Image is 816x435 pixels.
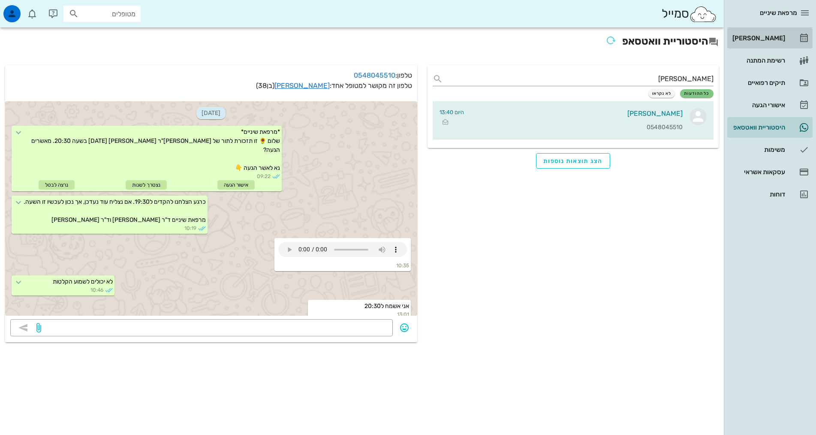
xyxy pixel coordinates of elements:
span: (בן ) [256,82,274,90]
div: סמייל [662,5,717,23]
a: תגהיסטוריית וואטסאפ [727,117,813,138]
div: 0548045510 [471,124,683,131]
span: לא יכולים לשמוע הקלטות [53,278,113,285]
span: [DATE] [196,107,226,119]
span: כרגע הצלחנו להקדים ל19:30. אם נצליח עוד נעדכן, אך נכון לעכשיו זו השעה. מרפאת שיניים ד"ר [PERSON_N... [24,198,206,224]
img: SmileCloud logo [689,6,717,23]
div: דוחות [731,191,785,198]
div: [PERSON_NAME] [731,35,785,42]
input: אפשר להקליד שם או טלפון... [457,72,714,86]
a: עסקאות אשראי [727,162,813,182]
small: 10:35 [276,262,409,269]
a: [PERSON_NAME] [274,82,330,90]
div: נצטרך לשנות [126,180,167,190]
div: נרצה לבטל [39,180,75,190]
div: עסקאות אשראי [731,169,785,175]
button: הצג תוצאות נוספות [536,153,610,169]
div: רשימת המתנה [731,57,785,64]
a: 0548045510 [354,71,395,79]
button: כל ההודעות [680,89,714,98]
a: תיקים רפואיים [727,72,813,93]
span: 10:19 [184,224,196,232]
a: משימות [727,139,813,160]
span: 38 [258,82,267,90]
small: היום 13:40 [440,108,464,116]
a: [PERSON_NAME] [727,28,813,48]
span: אני אשמח ל20:30 [364,302,409,310]
span: לא נקראו [652,91,671,96]
a: אישורי הגעה [727,95,813,115]
a: רשימת המתנה [727,50,813,71]
button: לא נקראו [648,89,675,98]
div: אישור הגעה [217,180,255,190]
small: 13:01 [310,311,409,318]
span: כל ההודעות [684,91,710,96]
div: [PERSON_NAME] [471,109,683,118]
h2: היסטוריית וואטסאפ [5,33,719,51]
p: טלפון זה מקושר למטופל אחד: [10,81,412,91]
a: דוחות [727,184,813,205]
span: מרפאת שיניים [760,9,797,17]
span: 09:22 [257,172,271,180]
p: טלפון: [10,70,412,81]
span: 10:46 [90,286,103,294]
span: הצג תוצאות נוספות [543,157,603,165]
div: היסטוריית וואטסאפ [731,124,785,131]
div: משימות [731,146,785,153]
div: תיקים רפואיים [731,79,785,86]
span: תג [25,7,30,12]
div: אישורי הגעה [731,102,785,109]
